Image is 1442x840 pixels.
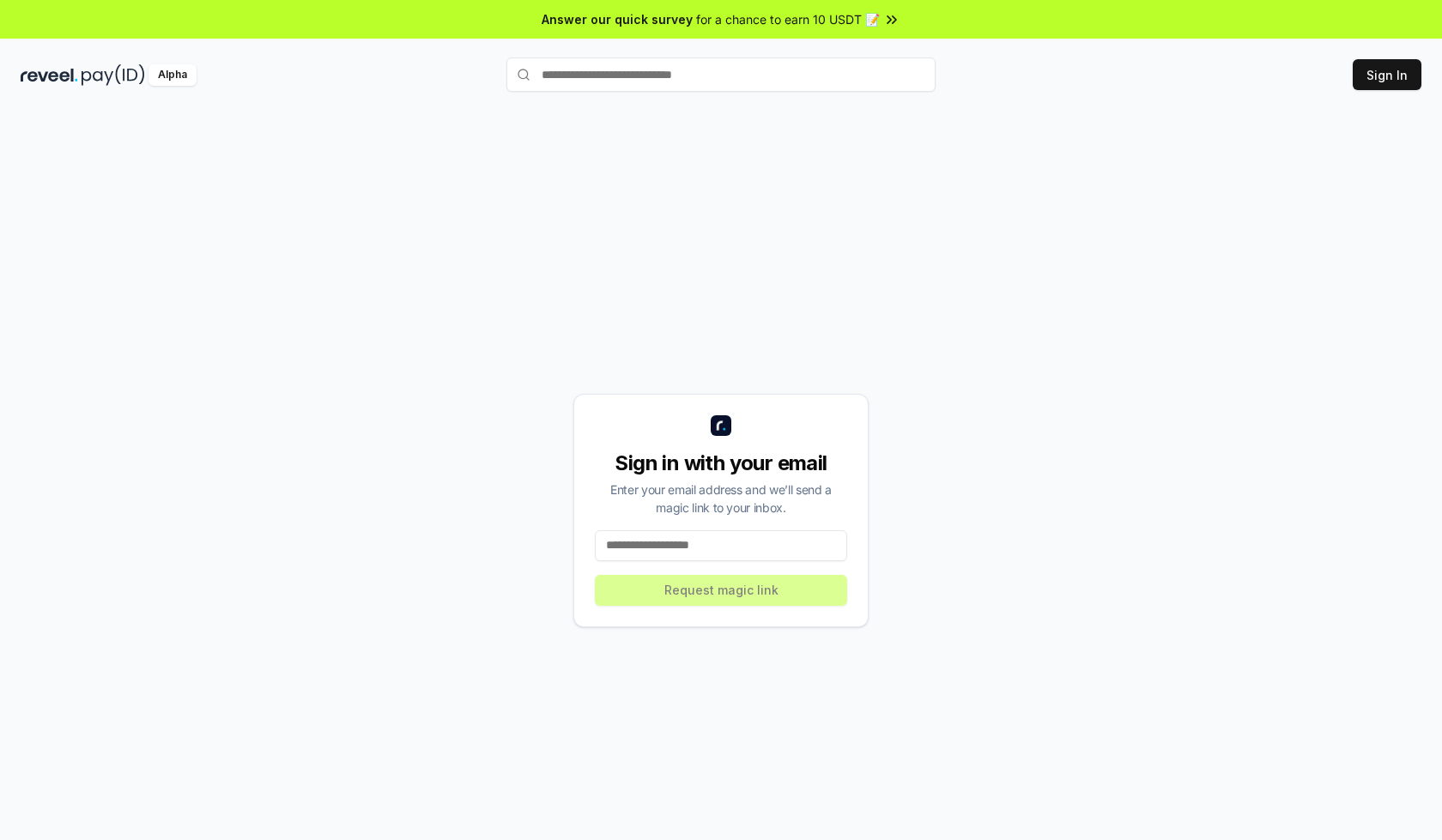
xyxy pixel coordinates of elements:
[148,64,197,86] div: Alpha
[595,480,847,517] div: Enter your email address and we’ll send a magic link to your inbox.
[82,64,145,86] img: pay_id
[696,10,880,28] span: for a chance to earn 10 USDT 📝
[595,450,847,477] div: Sign in with your email
[542,10,693,28] span: Answer our quick survey
[1353,59,1421,90] button: Sign In
[21,64,78,86] img: reveel_dark
[711,415,731,436] img: logo_small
